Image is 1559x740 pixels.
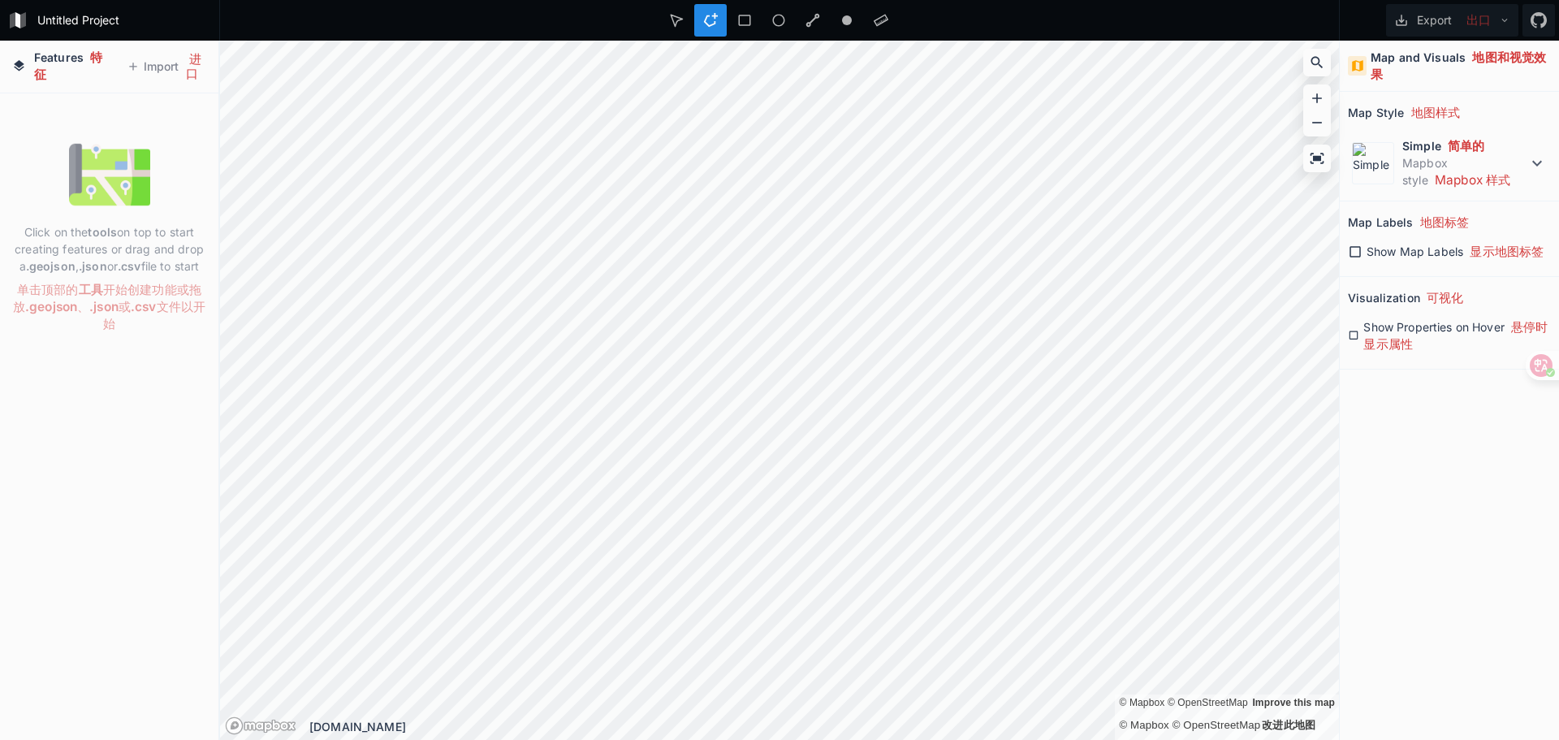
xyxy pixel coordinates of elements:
p: Click on the on top to start creating features or drag and drop a , or file to start [12,223,206,339]
img: Simple [1352,142,1394,184]
span: Show Properties on Hover [1363,318,1551,353]
a: Map feedback [1262,719,1315,731]
span: Features [34,49,110,83]
font: 可视化 [1427,290,1463,307]
dt: Simple [1402,137,1527,154]
a: Map feedback [1252,697,1335,708]
font: 出口 [1466,12,1491,29]
div: [DOMAIN_NAME] [309,718,1339,735]
button: Export 出口 [1386,4,1518,37]
font: 显示地图标签 [1470,244,1544,261]
strong: .csv [118,259,141,273]
strong: .json [79,259,107,273]
strong: .geojson [26,259,76,273]
a: Mapbox [1119,719,1168,731]
a: Mapbox logo [225,716,296,735]
strong: 工具 [79,282,103,297]
h2: Map Style [1348,100,1460,125]
strong: .csv [131,299,157,314]
font: 地图和视觉效果 [1371,50,1546,84]
font: 进口 [186,51,201,83]
img: empty [69,134,150,215]
button: Import 进口 [119,46,214,86]
a: OpenStreetMap [1168,697,1248,708]
font: 简单的 [1448,138,1484,155]
font: 地图样式 [1411,105,1461,122]
h2: Map Labels [1348,210,1469,235]
strong: .geojson [25,299,77,314]
a: OpenStreetMap [1172,719,1261,731]
font: 单击顶部的 开始创建功能或拖放 、 或 文件以开始 [13,282,205,333]
font: 地图标签 [1420,214,1470,232]
h2: Visualization [1348,285,1464,310]
font: 特征 [34,50,103,84]
a: Mapbox [1119,697,1164,708]
strong: tools [88,225,117,239]
dd: Mapbox style [1402,154,1527,188]
h4: Map and Visuals [1371,49,1551,83]
span: Show Map Labels [1367,243,1544,260]
font: Mapbox 样式 [1435,172,1510,189]
strong: .json [89,299,119,314]
font: 悬停时显示属性 [1363,319,1548,353]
